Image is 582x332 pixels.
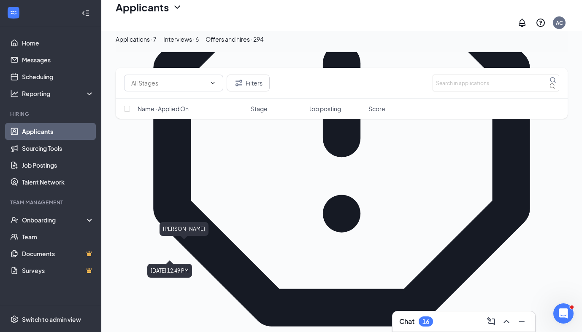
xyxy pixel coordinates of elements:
div: [PERSON_NAME] [160,222,208,236]
div: [DATE] 12:49 PM [147,264,192,278]
button: Minimize [515,315,528,328]
span: Job posting [309,104,341,113]
a: Applicants [22,123,94,140]
span: Name · Applied On [138,104,189,113]
a: DocumentsCrown [22,245,94,262]
svg: WorkstreamLogo [9,8,18,17]
div: Interviews · 6 [163,35,199,44]
svg: ComposeMessage [486,316,496,327]
svg: QuestionInfo [536,18,546,28]
a: Sourcing Tools [22,140,94,157]
div: 16 [422,318,429,325]
input: All Stages [131,78,206,88]
svg: ChevronUp [501,316,512,327]
div: AC [556,19,563,27]
a: SurveysCrown [22,262,94,279]
svg: Settings [10,315,19,324]
svg: MagnifyingGlass [550,77,556,83]
div: Switch to admin view [22,315,81,324]
span: Score [368,104,385,113]
svg: Collapse [81,9,90,17]
div: Onboarding [22,216,87,224]
div: Team Management [10,199,92,206]
a: Talent Network [22,174,94,190]
button: ChevronUp [500,315,513,328]
iframe: Intercom live chat [553,303,574,324]
svg: Analysis [10,89,19,98]
input: Search in applications [433,75,559,91]
span: Stage [251,104,268,113]
svg: Filter [234,78,244,88]
div: Hiring [10,110,92,118]
svg: Notifications [517,18,527,28]
div: Offers and hires · 294 [206,35,264,44]
a: Messages [22,51,94,68]
div: Reporting [22,89,95,98]
svg: Minimize [517,316,527,327]
svg: UserCheck [10,216,19,224]
svg: ChevronDown [209,80,216,86]
a: Home [22,35,94,51]
h3: Chat [399,317,414,326]
a: Job Postings [22,157,94,174]
button: Filter Filters [227,75,270,91]
svg: ChevronDown [172,2,182,12]
a: Team [22,228,94,245]
a: Scheduling [22,68,94,85]
div: Applications · 7 [116,35,157,44]
button: ComposeMessage [485,315,498,328]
